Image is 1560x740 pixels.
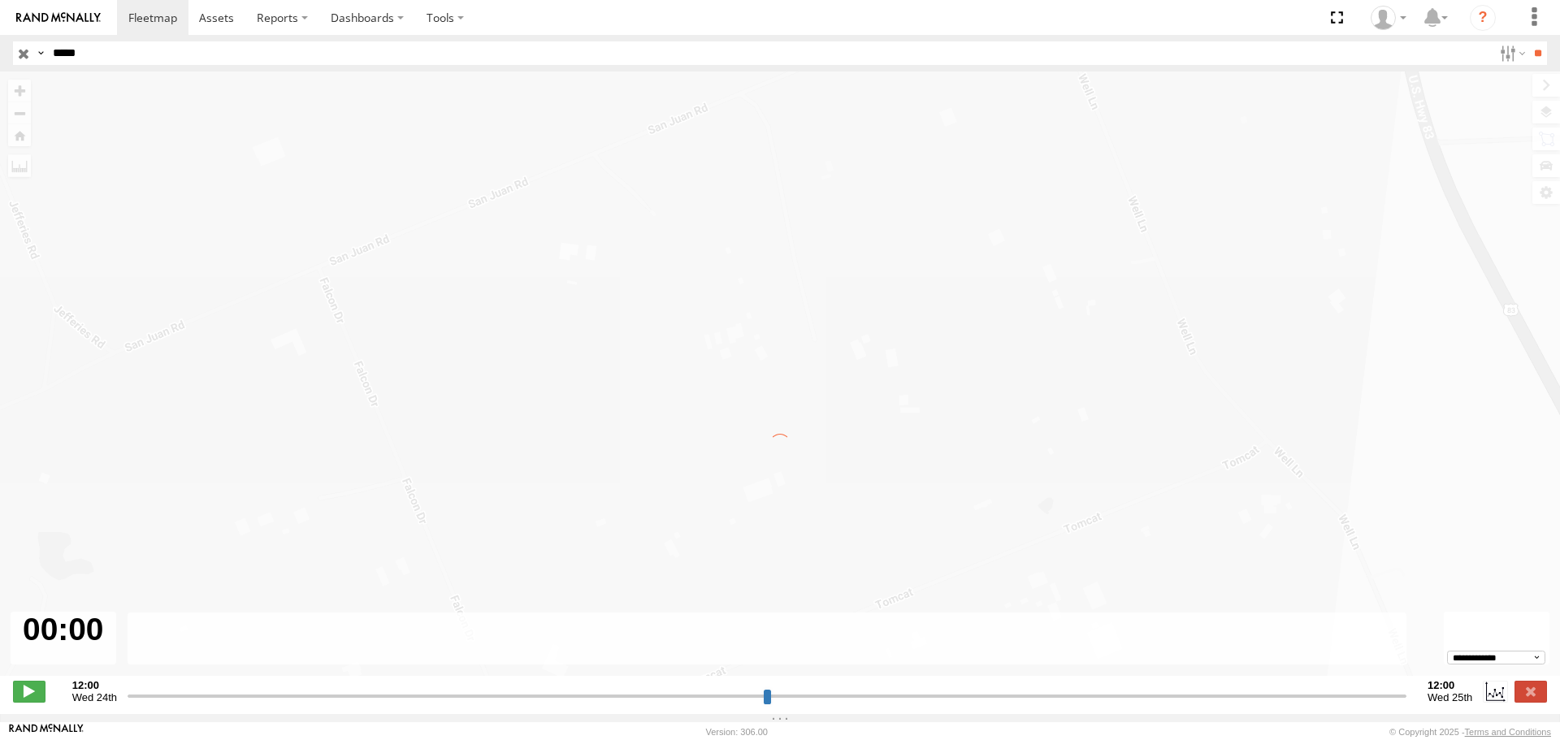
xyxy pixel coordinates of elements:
[1470,5,1496,31] i: ?
[9,724,84,740] a: Visit our Website
[72,679,117,691] strong: 12:00
[1514,681,1547,702] label: Close
[13,681,45,702] label: Play/Stop
[1465,727,1551,737] a: Terms and Conditions
[16,12,101,24] img: rand-logo.svg
[1389,727,1551,737] div: © Copyright 2025 -
[1428,679,1472,691] strong: 12:00
[706,727,768,737] div: Version: 306.00
[34,41,47,65] label: Search Query
[1365,6,1412,30] div: Caseta Laredo TX
[1493,41,1528,65] label: Search Filter Options
[1428,691,1472,703] span: Wed 25th
[72,691,117,703] span: Wed 24th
